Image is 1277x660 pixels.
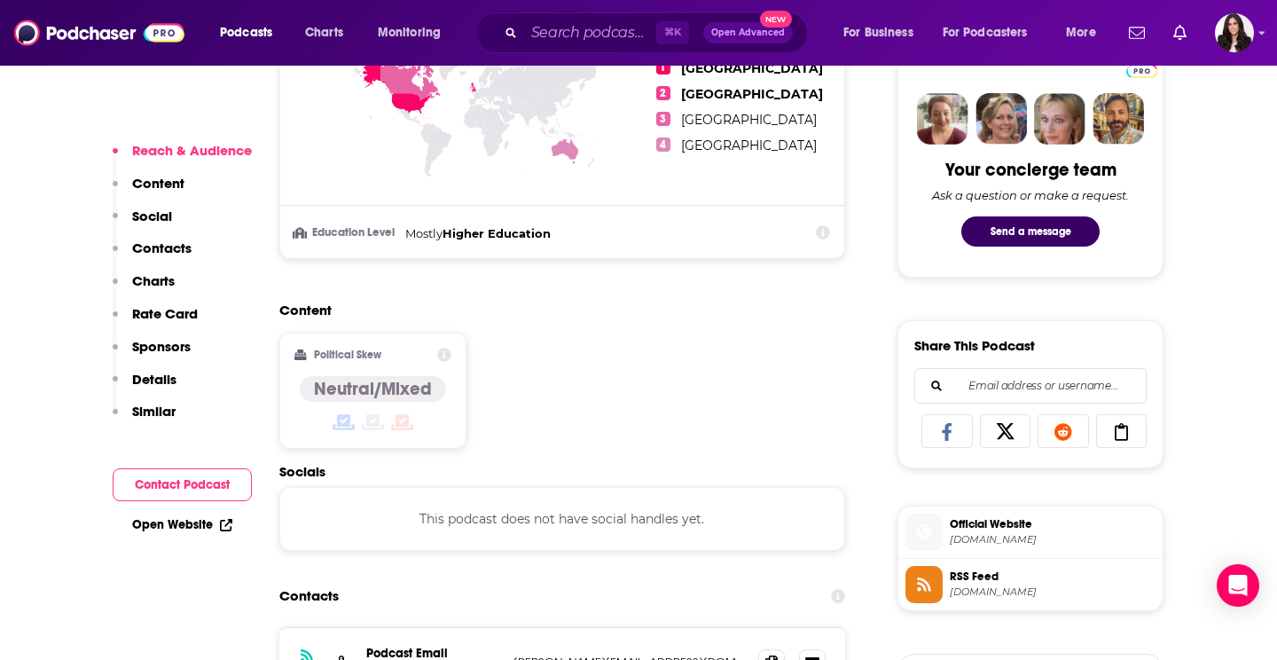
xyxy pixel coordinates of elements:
[921,414,973,448] a: Share on Facebook
[656,60,670,75] span: 1
[931,19,1054,47] button: open menu
[681,137,817,153] span: [GEOGRAPHIC_DATA]
[1096,414,1148,448] a: Copy Link
[1054,19,1118,47] button: open menu
[294,227,398,239] h3: Education Level
[405,226,443,240] span: Mostly
[1038,414,1089,448] a: Share on Reddit
[279,487,845,551] div: This podcast does not have social handles yet.
[980,414,1031,448] a: Share on X/Twitter
[1215,13,1254,52] span: Logged in as RebeccaShapiro
[1066,20,1096,45] span: More
[929,369,1132,403] input: Email address or username...
[492,12,825,53] div: Search podcasts, credits, & more...
[1126,61,1157,78] a: Pro website
[681,112,817,128] span: [GEOGRAPHIC_DATA]
[279,463,845,480] h2: Socials
[914,368,1147,404] div: Search followers
[132,208,172,224] p: Social
[279,579,339,613] h2: Contacts
[1215,13,1254,52] button: Show profile menu
[113,272,175,305] button: Charts
[1034,93,1085,145] img: Jules Profile
[378,20,441,45] span: Monitoring
[905,514,1156,551] a: Official Website[DOMAIN_NAME]
[914,337,1035,354] h3: Share This Podcast
[113,208,172,240] button: Social
[932,188,1129,202] div: Ask a question or make a request.
[1126,64,1157,78] img: Podchaser Pro
[113,468,252,501] button: Contact Podcast
[279,302,831,318] h2: Content
[132,338,191,355] p: Sponsors
[656,86,670,100] span: 2
[681,60,823,76] span: [GEOGRAPHIC_DATA]
[113,305,198,338] button: Rate Card
[314,378,432,400] h4: Neutral/Mixed
[1166,18,1194,48] a: Show notifications dropdown
[132,371,176,388] p: Details
[132,142,252,159] p: Reach & Audience
[945,159,1116,181] div: Your concierge team
[703,22,793,43] button: Open AdvancedNew
[656,21,689,44] span: ⌘ K
[220,20,272,45] span: Podcasts
[943,20,1028,45] span: For Podcasters
[113,142,252,175] button: Reach & Audience
[208,19,295,47] button: open menu
[132,305,198,322] p: Rate Card
[760,11,792,27] span: New
[843,20,913,45] span: For Business
[443,226,551,240] span: Higher Education
[305,20,343,45] span: Charts
[14,16,184,50] img: Podchaser - Follow, Share and Rate Podcasts
[975,93,1027,145] img: Barbara Profile
[950,585,1156,599] span: feeds.megaphone.fm
[132,272,175,289] p: Charts
[113,371,176,404] button: Details
[132,517,232,532] a: Open Website
[1093,93,1144,145] img: Jon Profile
[656,112,670,126] span: 3
[524,19,656,47] input: Search podcasts, credits, & more...
[314,349,381,361] h2: Political Skew
[294,19,354,47] a: Charts
[905,566,1156,603] a: RSS Feed[DOMAIN_NAME]
[113,240,192,272] button: Contacts
[113,338,191,371] button: Sponsors
[113,175,184,208] button: Content
[365,19,464,47] button: open menu
[1122,18,1152,48] a: Show notifications dropdown
[132,240,192,256] p: Contacts
[132,175,184,192] p: Content
[711,28,785,37] span: Open Advanced
[950,569,1156,585] span: RSS Feed
[1217,564,1259,607] div: Open Intercom Messenger
[132,403,176,420] p: Similar
[950,533,1156,546] span: broadwaypodcastnetwork.com
[917,93,968,145] img: Sydney Profile
[1215,13,1254,52] img: User Profile
[656,137,670,152] span: 4
[113,403,176,436] button: Similar
[831,19,936,47] button: open menu
[950,516,1156,532] span: Official Website
[681,86,823,102] span: [GEOGRAPHIC_DATA]
[961,216,1100,247] button: Send a message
